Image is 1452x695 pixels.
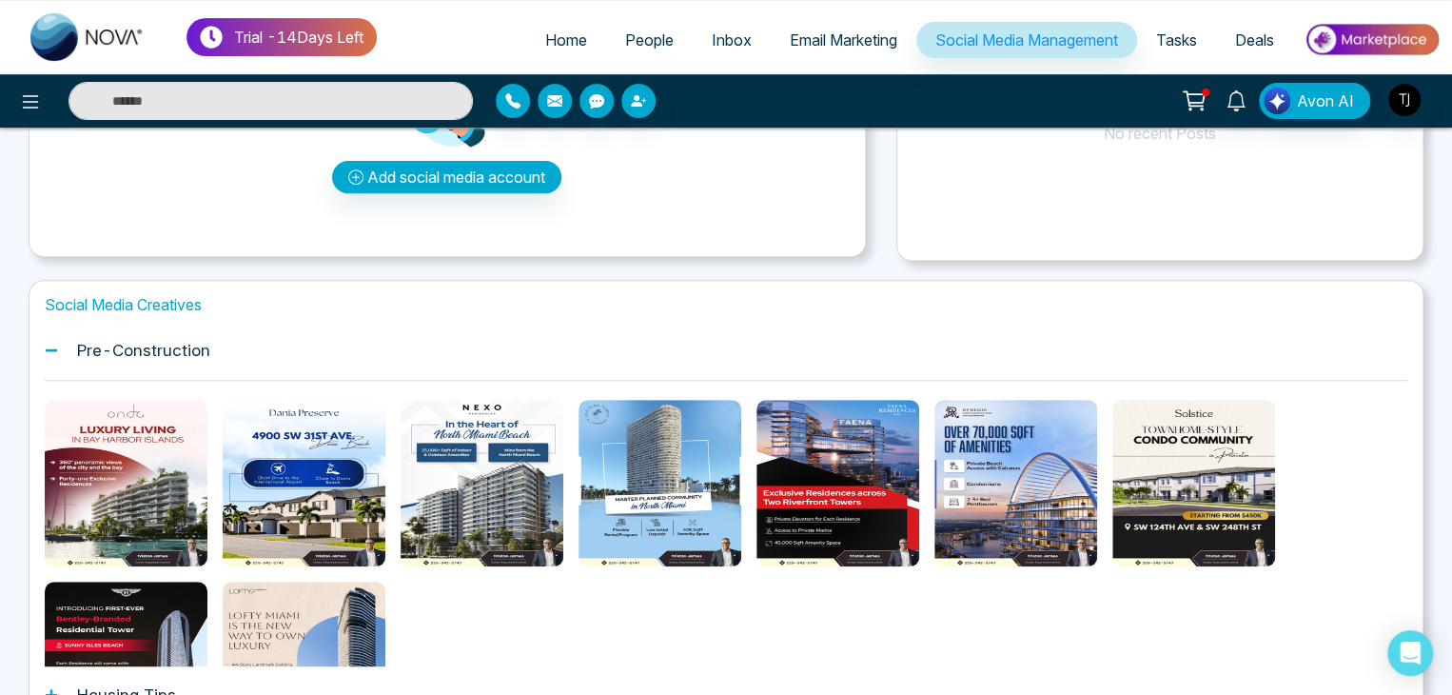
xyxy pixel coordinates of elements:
[1137,22,1216,58] a: Tasks
[1235,30,1274,50] span: Deals
[1264,88,1290,114] img: Lead Flow
[1387,630,1433,676] div: Open Intercom Messenger
[625,30,674,50] span: People
[30,13,145,61] img: Nova CRM Logo
[234,26,363,49] p: Trial - 14 Days Left
[545,30,587,50] span: Home
[1156,30,1197,50] span: Tasks
[712,30,752,50] span: Inbox
[771,22,916,58] a: Email Marketing
[606,22,693,58] a: People
[916,22,1137,58] a: Social Media Management
[1303,18,1441,61] img: Market-place.gif
[935,30,1118,50] span: Social Media Management
[1216,22,1293,58] a: Deals
[1388,84,1421,116] img: User Avatar
[526,22,606,58] a: Home
[77,341,210,360] h1: Pre-Construction
[332,161,561,193] button: Add social media account
[1297,89,1354,112] span: Avon AI
[693,22,771,58] a: Inbox
[1259,83,1370,119] button: Avon AI
[45,296,1407,314] h1: Social Media Creatives
[790,30,897,50] span: Email Marketing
